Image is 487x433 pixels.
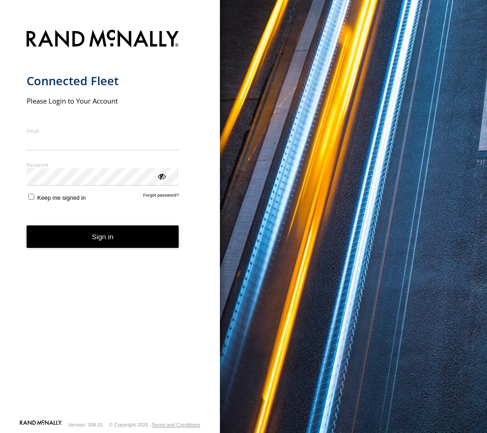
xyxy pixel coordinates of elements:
[27,161,179,168] label: Password
[27,225,179,248] button: Sign in
[143,192,179,201] a: Forgot password?
[152,422,200,428] a: Terms and Conditions
[27,127,179,134] label: Email
[27,96,179,105] h2: Please Login to Your Account
[68,422,103,428] div: Version: 308.01
[109,422,200,428] div: © Copyright 2025 -
[27,73,179,88] h1: Connected Fleet
[157,171,166,181] div: ViewPassword
[37,194,86,201] span: Keep me signed in
[27,28,179,51] img: Rand McNally
[28,194,34,200] input: Keep me signed in
[27,24,194,419] form: main
[20,420,62,429] a: Visit our Website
